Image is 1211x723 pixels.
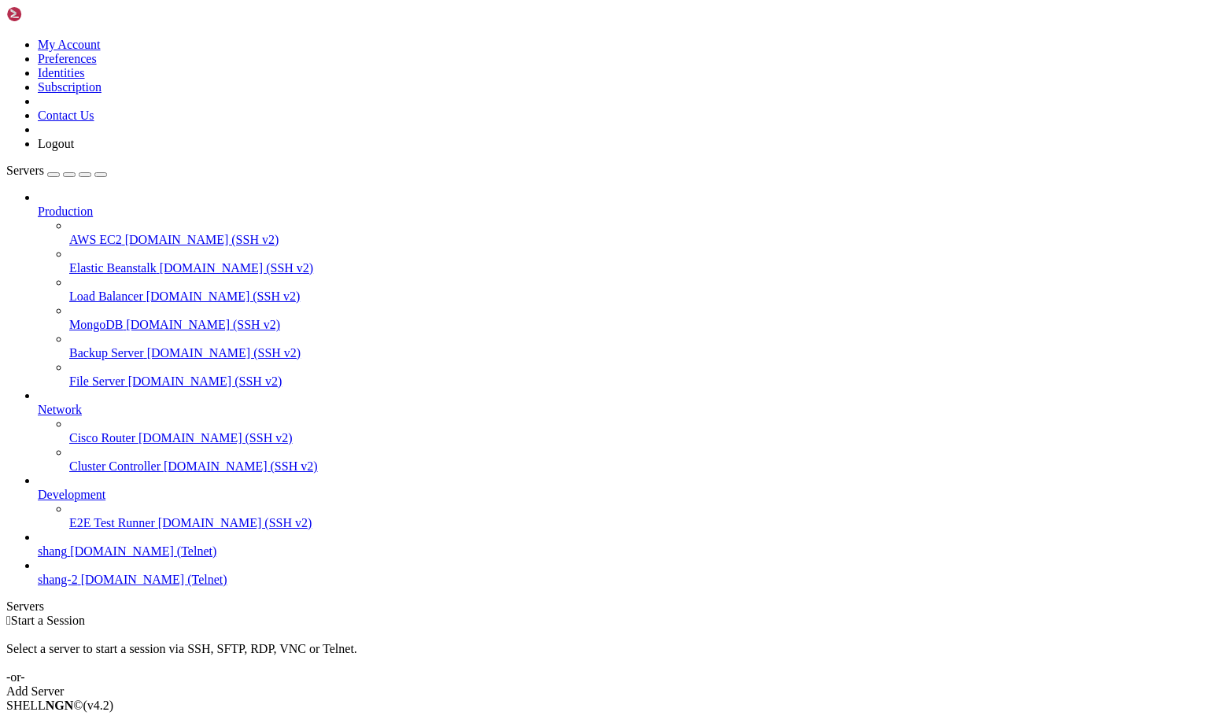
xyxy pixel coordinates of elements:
[69,459,1205,474] a: Cluster Controller [DOMAIN_NAME] (SSH v2)
[69,304,1205,332] li: MongoDB [DOMAIN_NAME] (SSH v2)
[38,205,1205,219] a: Production
[38,403,1205,417] a: Network
[38,403,82,416] span: Network
[138,431,293,444] span: [DOMAIN_NAME] (SSH v2)
[38,488,105,501] span: Development
[69,290,143,303] span: Load Balancer
[6,699,113,712] span: SHELL ©
[38,389,1205,474] li: Network
[81,573,227,586] span: [DOMAIN_NAME] (Telnet)
[69,318,123,331] span: MongoDB
[38,488,1205,502] a: Development
[38,544,67,558] span: shang
[38,573,1205,587] a: shang-2 [DOMAIN_NAME] (Telnet)
[164,459,318,473] span: [DOMAIN_NAME] (SSH v2)
[38,66,85,79] a: Identities
[147,346,301,360] span: [DOMAIN_NAME] (SSH v2)
[69,332,1205,360] li: Backup Server [DOMAIN_NAME] (SSH v2)
[126,318,280,331] span: [DOMAIN_NAME] (SSH v2)
[69,502,1205,530] li: E2E Test Runner [DOMAIN_NAME] (SSH v2)
[69,219,1205,247] li: AWS EC2 [DOMAIN_NAME] (SSH v2)
[69,374,1205,389] a: File Server [DOMAIN_NAME] (SSH v2)
[38,544,1205,559] a: shang [DOMAIN_NAME] (Telnet)
[38,38,101,51] a: My Account
[6,614,11,627] span: 
[158,516,312,529] span: [DOMAIN_NAME] (SSH v2)
[69,261,1205,275] a: Elastic Beanstalk [DOMAIN_NAME] (SSH v2)
[38,573,78,586] span: shang-2
[160,261,314,275] span: [DOMAIN_NAME] (SSH v2)
[69,346,1205,360] a: Backup Server [DOMAIN_NAME] (SSH v2)
[69,374,125,388] span: File Server
[69,261,157,275] span: Elastic Beanstalk
[38,559,1205,587] li: shang-2 [DOMAIN_NAME] (Telnet)
[69,233,122,246] span: AWS EC2
[38,80,102,94] a: Subscription
[46,699,74,712] b: NGN
[6,599,1205,614] div: Servers
[38,474,1205,530] li: Development
[38,190,1205,389] li: Production
[69,318,1205,332] a: MongoDB [DOMAIN_NAME] (SSH v2)
[11,614,85,627] span: Start a Session
[6,164,44,177] span: Servers
[83,699,114,712] span: 4.2.0
[6,164,107,177] a: Servers
[69,360,1205,389] li: File Server [DOMAIN_NAME] (SSH v2)
[69,445,1205,474] li: Cluster Controller [DOMAIN_NAME] (SSH v2)
[38,137,74,150] a: Logout
[38,109,94,122] a: Contact Us
[69,233,1205,247] a: AWS EC2 [DOMAIN_NAME] (SSH v2)
[128,374,282,388] span: [DOMAIN_NAME] (SSH v2)
[146,290,301,303] span: [DOMAIN_NAME] (SSH v2)
[70,544,216,558] span: [DOMAIN_NAME] (Telnet)
[6,6,97,22] img: Shellngn
[69,247,1205,275] li: Elastic Beanstalk [DOMAIN_NAME] (SSH v2)
[69,516,1205,530] a: E2E Test Runner [DOMAIN_NAME] (SSH v2)
[69,290,1205,304] a: Load Balancer [DOMAIN_NAME] (SSH v2)
[6,628,1205,684] div: Select a server to start a session via SSH, SFTP, RDP, VNC or Telnet. -or-
[69,459,161,473] span: Cluster Controller
[69,275,1205,304] li: Load Balancer [DOMAIN_NAME] (SSH v2)
[38,205,93,218] span: Production
[125,233,279,246] span: [DOMAIN_NAME] (SSH v2)
[69,431,1205,445] a: Cisco Router [DOMAIN_NAME] (SSH v2)
[38,530,1205,559] li: shang [DOMAIN_NAME] (Telnet)
[69,516,155,529] span: E2E Test Runner
[69,346,144,360] span: Backup Server
[6,684,1205,699] div: Add Server
[69,431,135,444] span: Cisco Router
[69,417,1205,445] li: Cisco Router [DOMAIN_NAME] (SSH v2)
[38,52,97,65] a: Preferences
